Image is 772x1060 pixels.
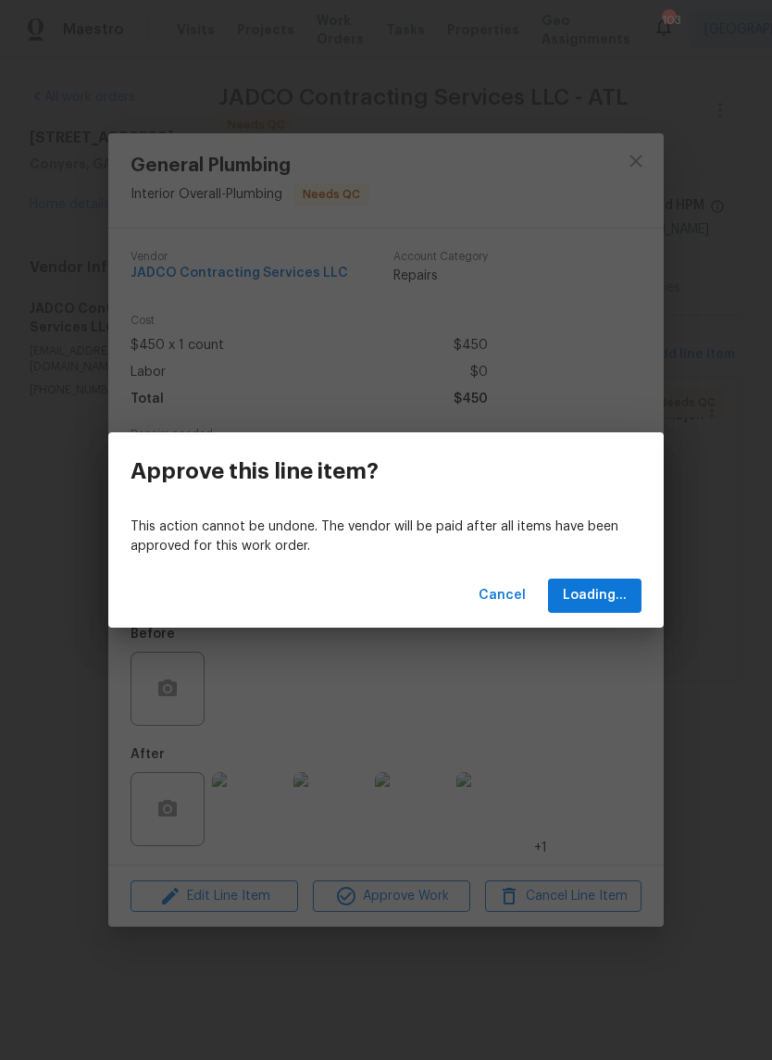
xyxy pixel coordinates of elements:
h3: Approve this line item? [131,458,379,484]
button: Cancel [471,579,533,613]
button: Loading... [548,579,641,613]
span: Cancel [479,584,526,607]
span: Loading... [563,584,627,607]
p: This action cannot be undone. The vendor will be paid after all items have been approved for this... [131,518,641,556]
